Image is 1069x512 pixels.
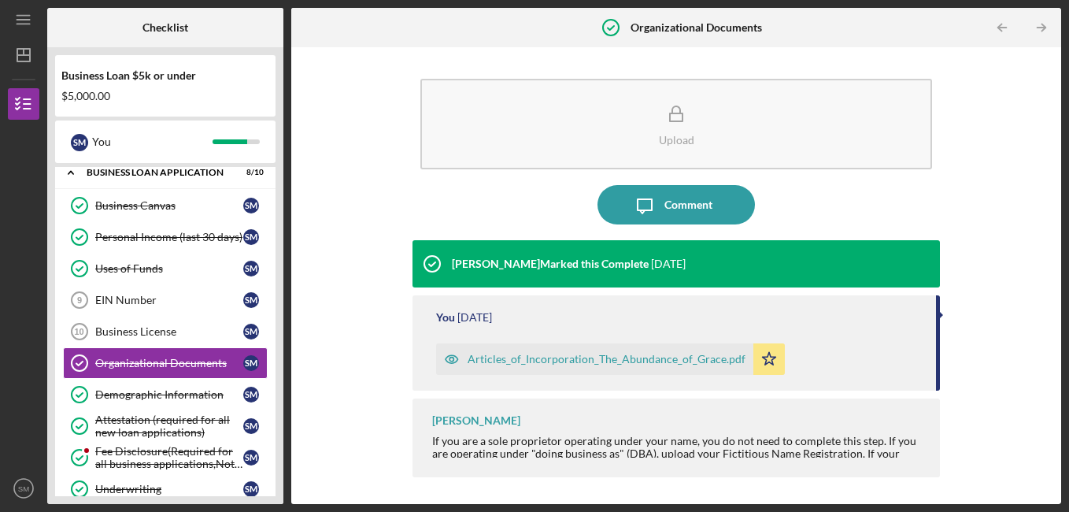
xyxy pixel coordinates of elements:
[95,388,243,401] div: Demographic Information
[436,311,455,324] div: You
[63,379,268,410] a: Demographic InformationSM
[71,134,88,151] div: S M
[95,231,243,243] div: Personal Income (last 30 days)
[243,229,259,245] div: S M
[243,418,259,434] div: S M
[74,327,83,336] tspan: 10
[142,21,188,34] b: Checklist
[243,198,259,213] div: S M
[432,435,925,498] div: If you are a sole proprietor operating under your name, you do not need to complete this step. If...
[63,347,268,379] a: Organizational DocumentsSM
[92,128,213,155] div: You
[95,325,243,338] div: Business License
[61,69,269,82] div: Business Loan $5k or under
[8,473,39,504] button: SM
[432,414,520,427] div: [PERSON_NAME]
[243,261,259,276] div: S M
[63,284,268,316] a: 9EIN NumberSM
[664,185,712,224] div: Comment
[63,316,268,347] a: 10Business LicenseSM
[243,450,259,466] div: S M
[457,311,492,324] time: 2025-09-16 02:38
[63,442,268,473] a: Fee Disclosure(Required for all business applications,Not needed for Contractor loans)SM
[63,410,268,442] a: Attestation (required for all new loan applications)SM
[61,90,269,102] div: $5,000.00
[243,387,259,403] div: S M
[95,483,243,495] div: Underwriting
[95,357,243,369] div: Organizational Documents
[651,258,686,270] time: 2025-09-16 14:05
[63,253,268,284] a: Uses of FundsSM
[436,343,785,375] button: Articles_of_Incorporation_The_Abundance_of_Grace.pdf
[597,185,755,224] button: Comment
[87,168,224,177] div: BUSINESS LOAN APPLICATION
[95,414,243,439] div: Attestation (required for all new loan applications)
[95,445,243,470] div: Fee Disclosure(Required for all business applications,Not needed for Contractor loans)
[95,294,243,306] div: EIN Number
[18,484,29,493] text: SM
[63,473,268,505] a: UnderwritingSM
[243,355,259,371] div: S M
[243,292,259,308] div: S M
[235,168,264,177] div: 8 / 10
[243,481,259,497] div: S M
[468,353,745,365] div: Articles_of_Incorporation_The_Abundance_of_Grace.pdf
[63,190,268,221] a: Business CanvasSM
[95,262,243,275] div: Uses of Funds
[420,79,933,169] button: Upload
[243,324,259,339] div: S M
[631,21,762,34] b: Organizational Documents
[95,199,243,212] div: Business Canvas
[77,295,82,305] tspan: 9
[452,258,649,270] div: [PERSON_NAME] Marked this Complete
[63,221,268,253] a: Personal Income (last 30 days)SM
[659,134,694,146] div: Upload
